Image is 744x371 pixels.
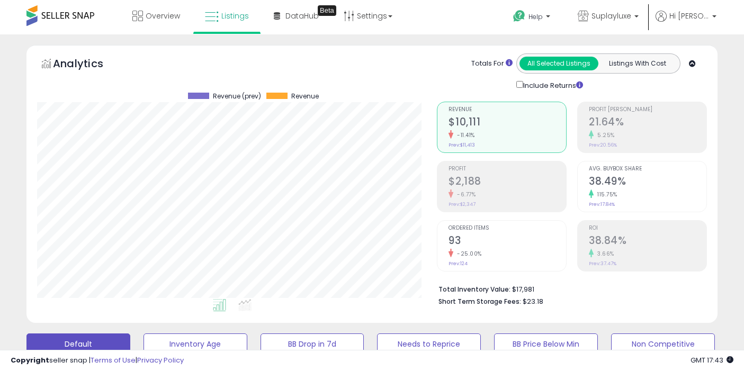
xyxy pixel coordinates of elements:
h2: 38.84% [589,234,706,249]
span: Revenue [291,93,319,100]
div: Totals For [471,59,513,69]
button: Inventory Age [144,333,247,355]
span: ROI [589,225,706,231]
button: Default [26,333,130,355]
b: Total Inventory Value: [438,285,510,294]
span: Profit [PERSON_NAME] [589,107,706,113]
span: Revenue (prev) [213,93,261,100]
small: Prev: 20.56% [589,142,617,148]
div: Include Returns [508,79,596,91]
button: All Selected Listings [519,57,598,70]
small: -6.77% [453,191,476,198]
span: Hi [PERSON_NAME] [669,11,709,21]
button: BB Price Below Min [494,333,598,355]
span: Overview [146,11,180,21]
small: 115.75% [594,191,617,198]
span: Ordered Items [449,225,566,231]
h2: 38.49% [589,175,706,189]
span: 2025-09-13 17:43 GMT [691,355,733,365]
button: Listings With Cost [598,57,677,70]
div: Tooltip anchor [318,5,336,16]
h2: $10,111 [449,116,566,130]
li: $17,981 [438,282,699,295]
a: Help [505,2,561,34]
small: Prev: $2,347 [449,201,476,207]
button: BB Drop in 7d [261,333,364,355]
small: Prev: 17.84% [589,201,615,207]
small: Prev: 37.47% [589,260,616,267]
div: seller snap | | [11,356,184,366]
span: $23.18 [523,296,543,306]
strong: Copyright [11,355,49,365]
small: -25.00% [453,250,482,258]
span: Revenue [449,107,566,113]
i: Get Help [513,10,526,23]
b: Short Term Storage Fees: [438,297,521,306]
small: 3.66% [594,250,614,258]
span: Help [528,12,543,21]
h2: 21.64% [589,116,706,130]
small: Prev: 124 [449,260,468,267]
a: Privacy Policy [137,355,184,365]
span: Suplayluxe [591,11,631,21]
small: 5.25% [594,131,615,139]
span: Listings [221,11,249,21]
h2: $2,188 [449,175,566,189]
span: Avg. Buybox Share [589,166,706,172]
button: Non Competitive [611,333,715,355]
h2: 93 [449,234,566,249]
button: Needs to Reprice [377,333,481,355]
h5: Analytics [53,56,124,74]
a: Terms of Use [91,355,136,365]
span: Profit [449,166,566,172]
small: -11.41% [453,131,475,139]
span: DataHub [285,11,319,21]
small: Prev: $11,413 [449,142,475,148]
a: Hi [PERSON_NAME] [656,11,716,34]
